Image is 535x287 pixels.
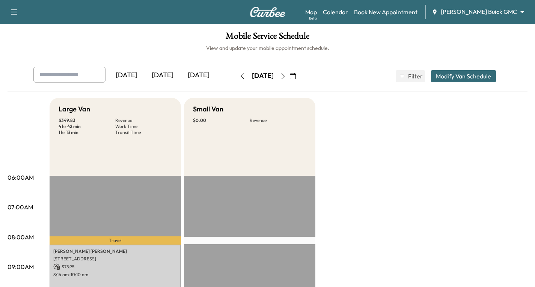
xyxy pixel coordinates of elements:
[396,70,425,82] button: Filter
[145,67,181,84] div: [DATE]
[59,104,90,114] h5: Large Van
[59,123,115,129] p: 4 hr 42 min
[53,248,177,254] p: [PERSON_NAME] [PERSON_NAME]
[252,71,274,81] div: [DATE]
[53,263,177,270] p: $ 75.95
[8,173,34,182] p: 06:00AM
[250,117,306,123] p: Revenue
[309,15,317,21] div: Beta
[8,32,527,44] h1: Mobile Service Schedule
[59,117,115,123] p: $ 349.83
[109,67,145,84] div: [DATE]
[181,67,217,84] div: [DATE]
[431,70,496,82] button: Modify Van Schedule
[50,236,181,245] p: Travel
[354,8,417,17] a: Book New Appointment
[115,117,172,123] p: Revenue
[193,104,223,114] h5: Small Van
[193,117,250,123] p: $ 0.00
[59,129,115,135] p: 1 hr 13 min
[8,44,527,52] h6: View and update your mobile appointment schedule.
[323,8,348,17] a: Calendar
[115,123,172,129] p: Work Time
[8,262,34,271] p: 09:00AM
[8,233,34,242] p: 08:00AM
[8,203,33,212] p: 07:00AM
[305,8,317,17] a: MapBeta
[250,7,286,17] img: Curbee Logo
[408,72,422,81] span: Filter
[441,8,517,16] span: [PERSON_NAME] Buick GMC
[53,272,177,278] p: 8:16 am - 10:10 am
[115,129,172,135] p: Transit Time
[53,256,177,262] p: [STREET_ADDRESS]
